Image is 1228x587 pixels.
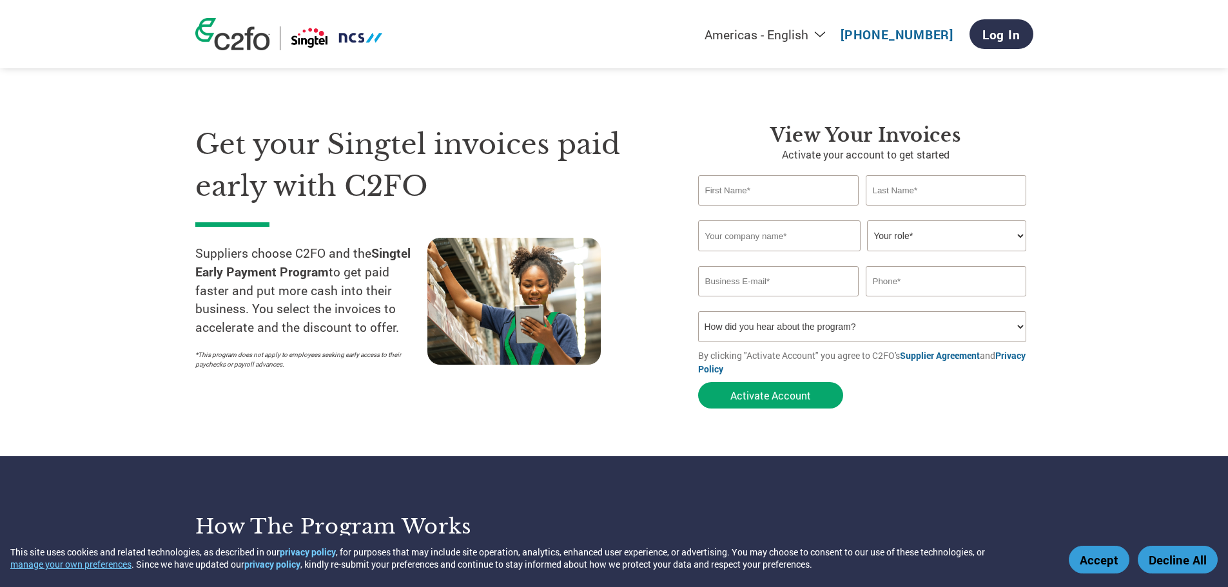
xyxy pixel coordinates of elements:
button: Accept [1069,546,1129,573]
p: By clicking "Activate Account" you agree to C2FO's and [698,349,1033,376]
select: Title/Role [867,220,1026,251]
input: Last Name* [866,175,1027,206]
button: manage your own preferences [10,558,132,570]
img: c2fo logo [195,18,270,50]
div: This site uses cookies and related technologies, as described in our , for purposes that may incl... [10,546,1050,570]
p: Activate your account to get started [698,147,1033,162]
input: First Name* [698,175,859,206]
div: Inavlid Phone Number [866,298,1027,306]
a: Privacy Policy [698,349,1026,375]
h1: Get your Singtel invoices paid early with C2FO [195,124,659,207]
p: *This program does not apply to employees seeking early access to their paychecks or payroll adva... [195,350,414,369]
button: Decline All [1138,546,1218,573]
strong: Singtel Early Payment Program [195,245,411,280]
input: Invalid Email format [698,266,859,296]
a: Supplier Agreement [900,349,980,361]
div: Inavlid Email Address [698,298,859,306]
div: Invalid last name or last name is too long [866,207,1027,215]
input: Your company name* [698,220,861,251]
input: Phone* [866,266,1027,296]
img: supply chain worker [427,238,601,365]
a: [PHONE_NUMBER] [841,26,953,43]
div: Invalid company name or company name is too long [698,253,1027,261]
a: Log In [970,19,1033,49]
div: Invalid first name or first name is too long [698,207,859,215]
p: Suppliers choose C2FO and the to get paid faster and put more cash into their business. You selec... [195,244,427,337]
h3: View Your Invoices [698,124,1033,147]
a: privacy policy [244,558,300,570]
button: Activate Account [698,382,843,409]
a: privacy policy [280,546,336,558]
img: Singtel [290,26,384,50]
h3: How the program works [195,514,598,539]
